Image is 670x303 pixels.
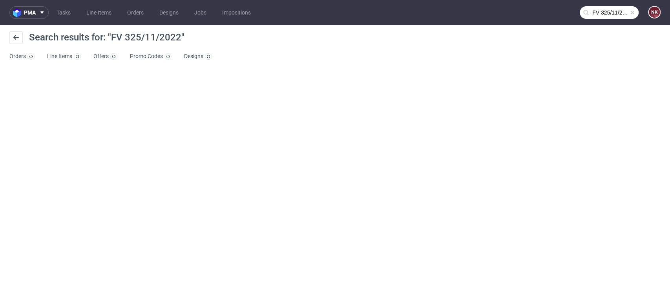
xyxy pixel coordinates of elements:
[13,8,24,17] img: logo
[24,10,36,15] span: pma
[184,50,212,63] a: Designs
[122,6,148,19] a: Orders
[82,6,116,19] a: Line Items
[217,6,256,19] a: Impositions
[47,50,81,63] a: Line Items
[9,50,35,63] a: Orders
[190,6,211,19] a: Jobs
[155,6,183,19] a: Designs
[649,7,660,18] figcaption: NK
[9,6,49,19] button: pma
[130,50,172,63] a: Promo Codes
[93,50,117,63] a: Offers
[52,6,75,19] a: Tasks
[29,32,184,43] span: Search results for: "FV 325/11/2022"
